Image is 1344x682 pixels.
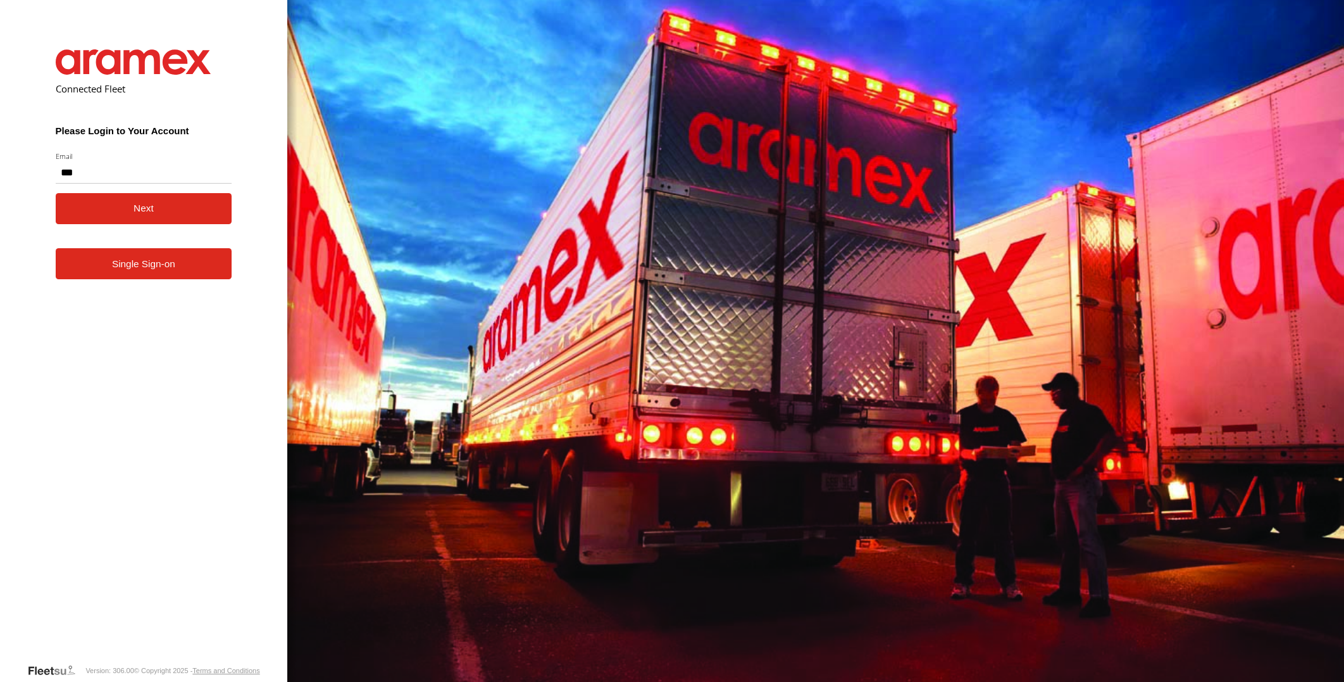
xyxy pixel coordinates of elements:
[56,49,211,75] img: Aramex
[56,248,232,279] a: Single Sign-on
[56,82,232,95] h2: Connected Fleet
[56,193,232,224] button: Next
[192,667,259,674] a: Terms and Conditions
[85,667,134,674] div: Version: 306.00
[56,125,232,136] h3: Please Login to Your Account
[27,664,85,677] a: Visit our Website
[134,667,260,674] div: © Copyright 2025 -
[56,151,232,161] label: Email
